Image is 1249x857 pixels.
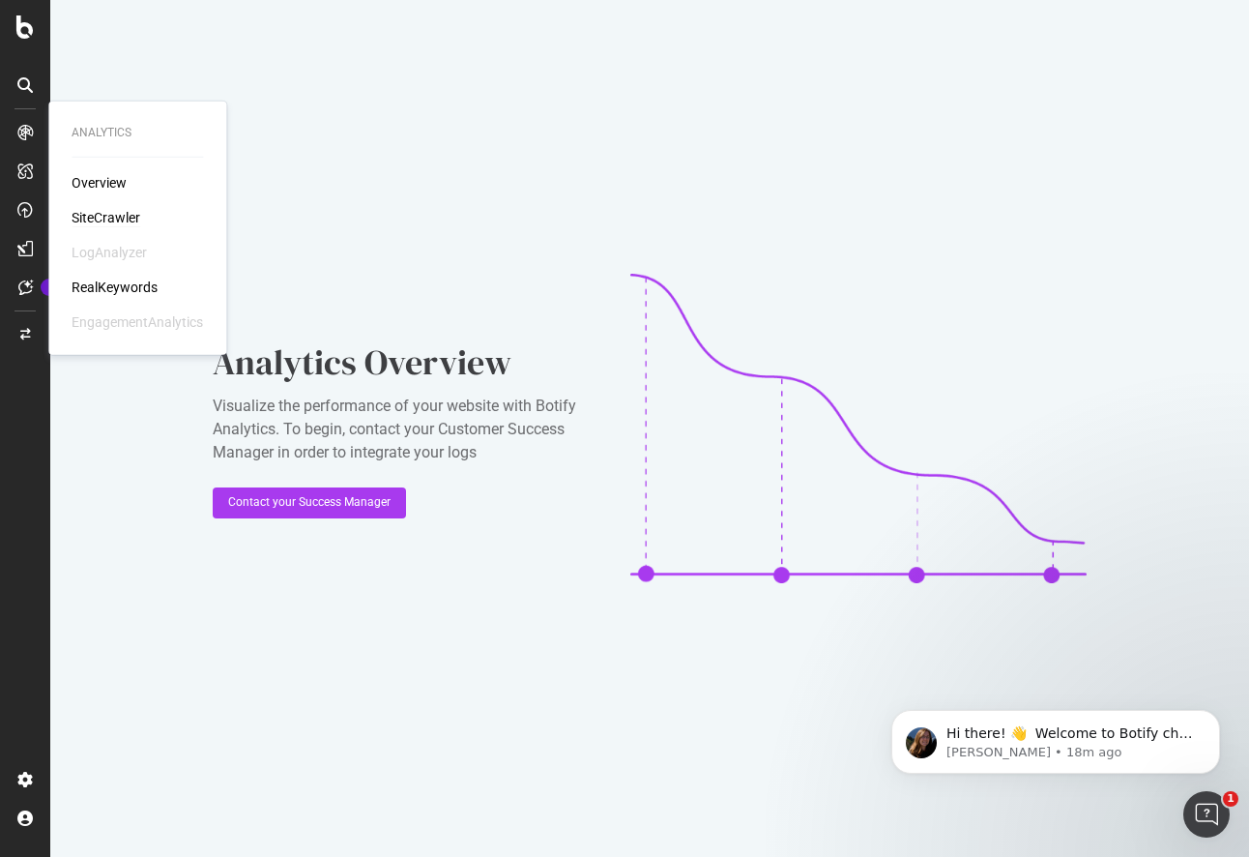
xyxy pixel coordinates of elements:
[1183,791,1230,838] iframe: Intercom live chat
[630,274,1087,583] img: CaL_T18e.png
[72,243,147,262] div: LogAnalyzer
[862,669,1249,805] iframe: Intercom notifications message
[213,488,406,518] button: Contact your Success Manager
[213,339,599,387] div: Analytics Overview
[213,395,599,464] div: Visualize the performance of your website with Botify Analytics. To begin, contact your Customer ...
[72,208,140,227] a: SiteCrawler
[228,494,391,511] div: Contact your Success Manager
[72,278,158,297] a: RealKeywords
[1223,791,1238,807] span: 1
[72,312,203,332] div: EngagementAnalytics
[72,173,127,192] a: Overview
[41,279,58,296] div: Tooltip anchor
[72,125,203,141] div: Analytics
